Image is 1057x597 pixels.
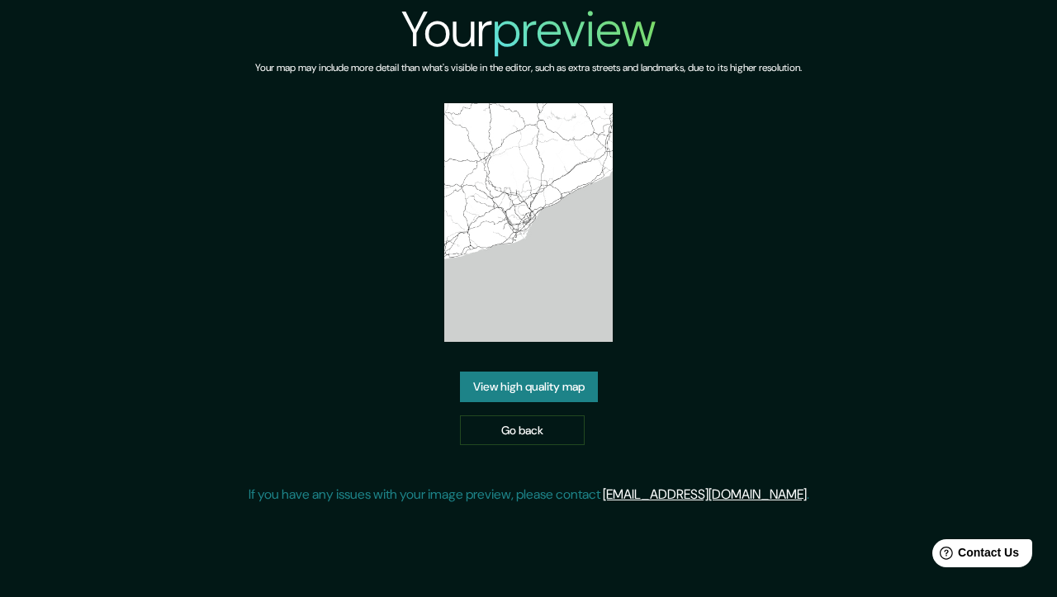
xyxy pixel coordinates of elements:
a: Go back [460,415,585,446]
iframe: Help widget launcher [910,533,1039,579]
a: [EMAIL_ADDRESS][DOMAIN_NAME] [603,486,807,503]
h6: Your map may include more detail than what's visible in the editor, such as extra streets and lan... [255,59,802,77]
p: If you have any issues with your image preview, please contact . [249,485,809,505]
img: created-map-preview [444,103,614,342]
a: View high quality map [460,372,598,402]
